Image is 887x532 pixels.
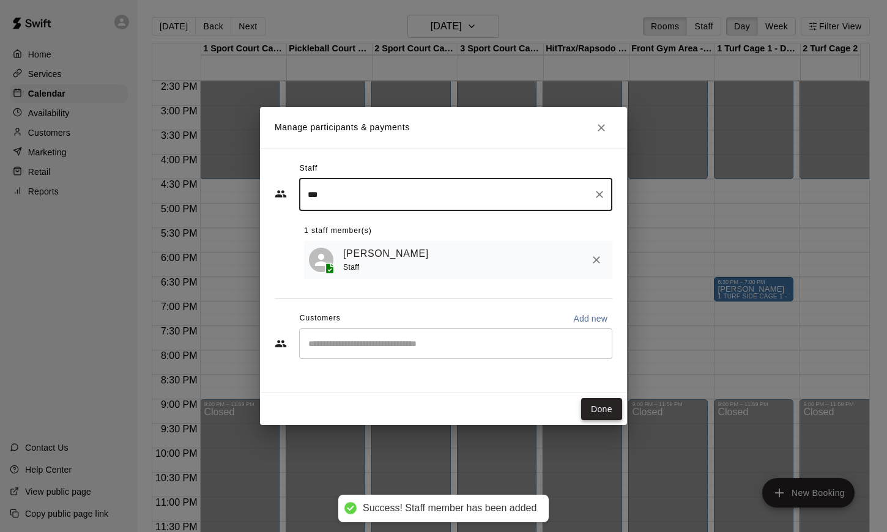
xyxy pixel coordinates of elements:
button: Done [581,398,622,421]
button: Clear [591,186,608,203]
button: Add new [568,309,612,328]
span: Customers [300,309,341,328]
div: Success! Staff member has been added [363,502,536,515]
div: Michael Bivona [309,248,333,272]
p: Manage participants & payments [275,121,410,134]
span: Staff [343,263,359,272]
a: [PERSON_NAME] [343,246,429,262]
button: Close [590,117,612,139]
p: Add new [573,312,607,325]
span: Staff [300,159,317,179]
span: 1 staff member(s) [304,221,372,241]
svg: Staff [275,188,287,200]
button: Remove [585,249,607,271]
svg: Customers [275,338,287,350]
div: Search staff [299,179,612,211]
div: Start typing to search customers... [299,328,612,359]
